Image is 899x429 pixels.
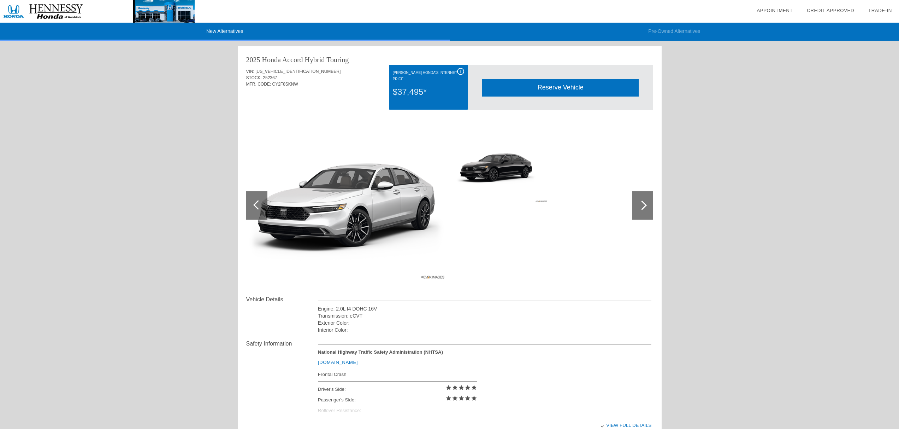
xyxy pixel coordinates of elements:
[458,395,465,401] i: star
[452,131,549,203] img: d8c91e6940acdd35b82ad612674d4493d7b3ebe1.png
[757,8,793,13] a: Appointment
[318,326,652,334] div: Interior Color:
[445,384,452,391] i: star
[393,83,464,101] div: $37,495*
[445,395,452,401] i: star
[246,75,262,80] span: STOCK:
[318,395,477,405] div: Passenger's Side:
[246,340,318,348] div: Safety Information
[452,384,458,391] i: star
[318,384,477,395] div: Driver's Side:
[263,75,277,80] span: 252367
[393,71,457,81] font: [PERSON_NAME] Honda's Internet Price:
[465,384,471,391] i: star
[246,69,254,74] span: VIN:
[318,360,358,365] a: [DOMAIN_NAME]
[807,8,854,13] a: Credit Approved
[318,319,652,326] div: Exterior Color:
[318,370,477,379] div: Frontal Crash
[457,68,464,75] div: i
[458,384,465,391] i: star
[246,98,653,109] div: Quoted on [DATE] 8:50:41 AM
[471,395,477,401] i: star
[255,69,341,74] span: [US_VEHICLE_IDENTIFICATION_NUMBER]
[246,295,318,304] div: Vehicle Details
[246,131,446,280] img: b4b9ace71ef7c5b43ddb449013084c22b0047d56.png
[246,82,271,87] span: MFR. CODE:
[318,312,652,319] div: Transmission: eCVT
[318,305,652,312] div: Engine: 2.0L I4 DOHC 16V
[482,79,639,96] div: Reserve Vehicle
[452,395,458,401] i: star
[471,384,477,391] i: star
[246,55,325,65] div: 2025 Honda Accord Hybrid
[318,349,443,355] strong: National Highway Traffic Safety Administration (NHTSA)
[326,55,349,65] div: Touring
[465,395,471,401] i: star
[868,8,892,13] a: Trade-In
[272,82,298,87] span: CY2F8SKNW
